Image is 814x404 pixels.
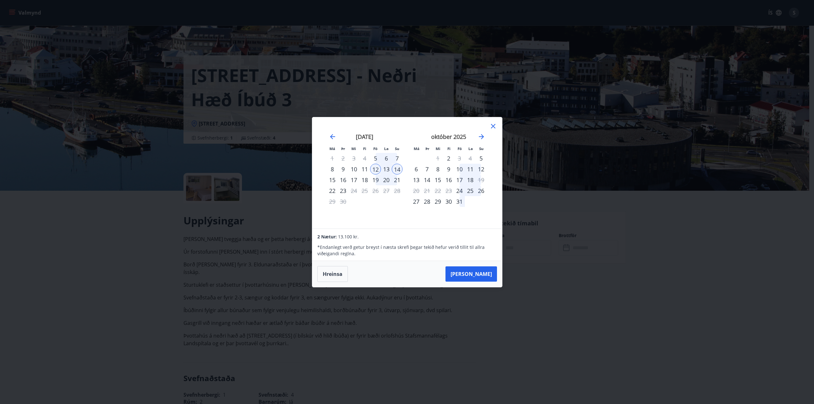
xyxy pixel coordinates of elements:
[411,185,422,196] td: Not available. mánudagur, 20. október 2025
[381,175,392,185] td: Choose laugardagur, 20. september 2025 as your check-in date. It’s available.
[338,164,348,175] td: Choose þriðjudagur, 9. september 2025 as your check-in date. It’s available.
[381,164,392,175] div: 13
[320,125,494,221] div: Calendar
[373,146,377,151] small: Fö
[348,164,359,175] div: 10
[327,185,338,196] td: Choose mánudagur, 22. september 2025 as your check-in date. It’s available.
[411,175,422,185] div: 13
[338,196,348,207] td: Not available. þriðjudagur, 30. september 2025
[381,185,392,196] td: Not available. laugardagur, 27. september 2025
[476,153,486,164] td: Choose sunnudagur, 5. október 2025 as your check-in date. It’s available.
[338,185,348,196] td: Choose þriðjudagur, 23. september 2025 as your check-in date. It’s available.
[422,196,432,207] div: 28
[476,175,486,185] div: Aðeins útritun í boði
[370,175,381,185] div: 19
[443,196,454,207] div: 30
[356,133,373,140] strong: [DATE]
[327,175,338,185] div: 15
[370,175,381,185] td: Choose föstudagur, 19. september 2025 as your check-in date. It’s available.
[370,164,381,175] div: 12
[317,266,348,282] button: Hreinsa
[338,175,348,185] td: Choose þriðjudagur, 16. september 2025 as your check-in date. It’s available.
[465,164,476,175] div: 11
[422,164,432,175] div: 7
[359,185,370,196] td: Not available. fimmtudagur, 25. september 2025
[411,164,422,175] div: 6
[478,133,485,140] div: Move forward to switch to the next month.
[384,146,389,151] small: La
[443,153,454,164] div: Aðeins innritun í boði
[414,146,419,151] small: Má
[443,185,454,196] td: Not available. fimmtudagur, 23. október 2025
[465,175,476,185] td: Choose laugardagur, 18. október 2025 as your check-in date. It’s available.
[370,185,381,196] td: Not available. föstudagur, 26. september 2025
[327,185,338,196] div: 22
[465,164,476,175] td: Choose laugardagur, 11. október 2025 as your check-in date. It’s available.
[338,153,348,164] td: Not available. þriðjudagur, 2. september 2025
[422,185,432,196] td: Not available. þriðjudagur, 21. október 2025
[392,164,403,175] td: Selected as end date. sunnudagur, 14. september 2025
[327,164,338,175] div: 8
[348,185,359,196] div: Aðeins útritun í boði
[432,196,443,207] td: Choose miðvikudagur, 29. október 2025 as your check-in date. It’s available.
[436,146,440,151] small: Mi
[476,175,486,185] td: Choose sunnudagur, 19. október 2025 as your check-in date. It’s available.
[392,175,403,185] td: Choose sunnudagur, 21. september 2025 as your check-in date. It’s available.
[411,164,422,175] td: Choose mánudagur, 6. október 2025 as your check-in date. It’s available.
[443,164,454,175] td: Choose fimmtudagur, 9. október 2025 as your check-in date. It’s available.
[458,146,462,151] small: Fö
[338,234,359,240] span: 13.100 kr.
[422,196,432,207] td: Choose þriðjudagur, 28. október 2025 as your check-in date. It’s available.
[443,175,454,185] div: 16
[411,196,422,207] td: Choose mánudagur, 27. október 2025 as your check-in date. It’s available.
[431,133,466,140] strong: október 2025
[422,175,432,185] div: 14
[432,175,443,185] div: 15
[465,185,476,196] div: 25
[338,175,348,185] div: 16
[381,153,392,164] div: 6
[392,175,403,185] div: 21
[327,175,338,185] td: Choose mánudagur, 15. september 2025 as your check-in date. It’s available.
[454,164,465,175] td: Choose föstudagur, 10. október 2025 as your check-in date. It’s available.
[454,185,465,196] div: Aðeins innritun í boði
[392,153,403,164] td: Choose sunnudagur, 7. september 2025 as your check-in date. It’s available.
[327,153,338,164] td: Not available. mánudagur, 1. september 2025
[432,164,443,175] td: Choose miðvikudagur, 8. október 2025 as your check-in date. It’s available.
[392,164,403,175] div: 14
[359,153,370,164] td: Not available. fimmtudagur, 4. september 2025
[395,146,399,151] small: Su
[359,175,370,185] td: Choose fimmtudagur, 18. september 2025 as your check-in date. It’s available.
[454,175,465,185] div: 17
[381,153,392,164] td: Choose laugardagur, 6. september 2025 as your check-in date. It’s available.
[348,153,359,164] td: Not available. miðvikudagur, 3. september 2025
[338,164,348,175] div: 9
[454,185,465,196] td: Choose föstudagur, 24. október 2025 as your check-in date. It’s available.
[443,153,454,164] td: Choose fimmtudagur, 2. október 2025 as your check-in date. It’s available.
[381,175,392,185] div: 20
[476,153,486,164] div: Aðeins innritun í boði
[454,153,465,164] div: Aðeins útritun í boði
[454,196,465,207] td: Choose föstudagur, 31. október 2025 as your check-in date. It’s available.
[411,175,422,185] td: Choose mánudagur, 13. október 2025 as your check-in date. It’s available.
[432,164,443,175] div: 8
[465,153,476,164] td: Not available. laugardagur, 4. október 2025
[454,196,465,207] div: 31
[370,164,381,175] td: Selected as start date. föstudagur, 12. september 2025
[381,164,392,175] td: Selected. laugardagur, 13. september 2025
[432,185,443,196] td: Not available. miðvikudagur, 22. október 2025
[338,185,348,196] div: 23
[392,185,403,196] td: Not available. sunnudagur, 28. september 2025
[359,164,370,175] div: 11
[329,133,336,140] div: Move backward to switch to the previous month.
[476,164,486,175] div: 12
[422,175,432,185] td: Choose þriðjudagur, 14. október 2025 as your check-in date. It’s available.
[359,164,370,175] td: Choose fimmtudagur, 11. september 2025 as your check-in date. It’s available.
[351,146,356,151] small: Mi
[422,164,432,175] td: Choose þriðjudagur, 7. október 2025 as your check-in date. It’s available.
[479,146,484,151] small: Su
[443,175,454,185] td: Choose fimmtudagur, 16. október 2025 as your check-in date. It’s available.
[443,196,454,207] td: Choose fimmtudagur, 30. október 2025 as your check-in date. It’s available.
[392,153,403,164] div: 7
[476,185,486,196] td: Choose sunnudagur, 26. október 2025 as your check-in date. It’s available.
